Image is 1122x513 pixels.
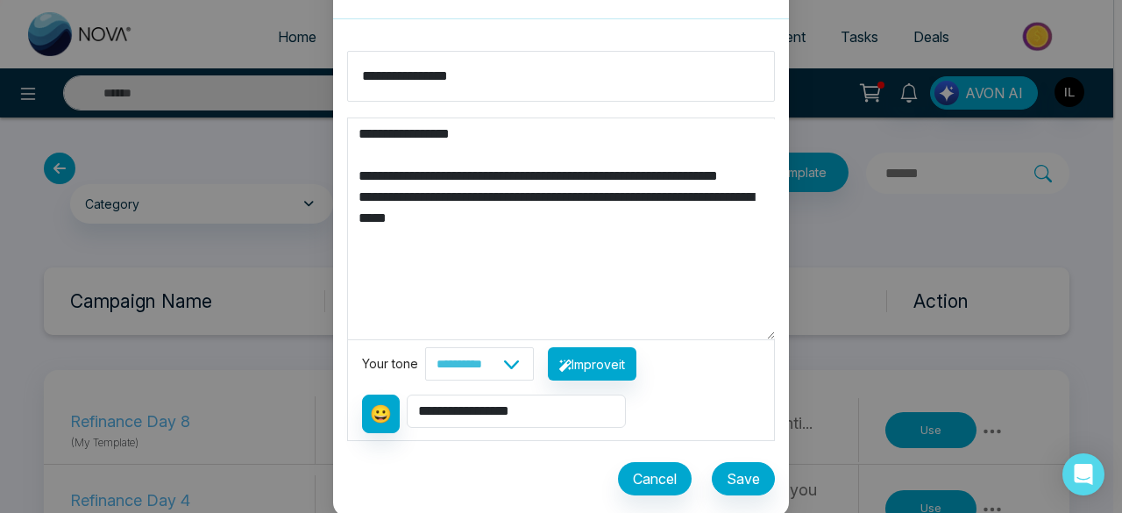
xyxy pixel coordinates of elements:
div: Your tone [362,354,425,374]
div: Open Intercom Messenger [1062,453,1104,495]
button: Save [712,462,775,495]
button: Cancel [618,462,692,495]
button: Improveit [548,347,636,381]
button: 😀 [362,395,400,433]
